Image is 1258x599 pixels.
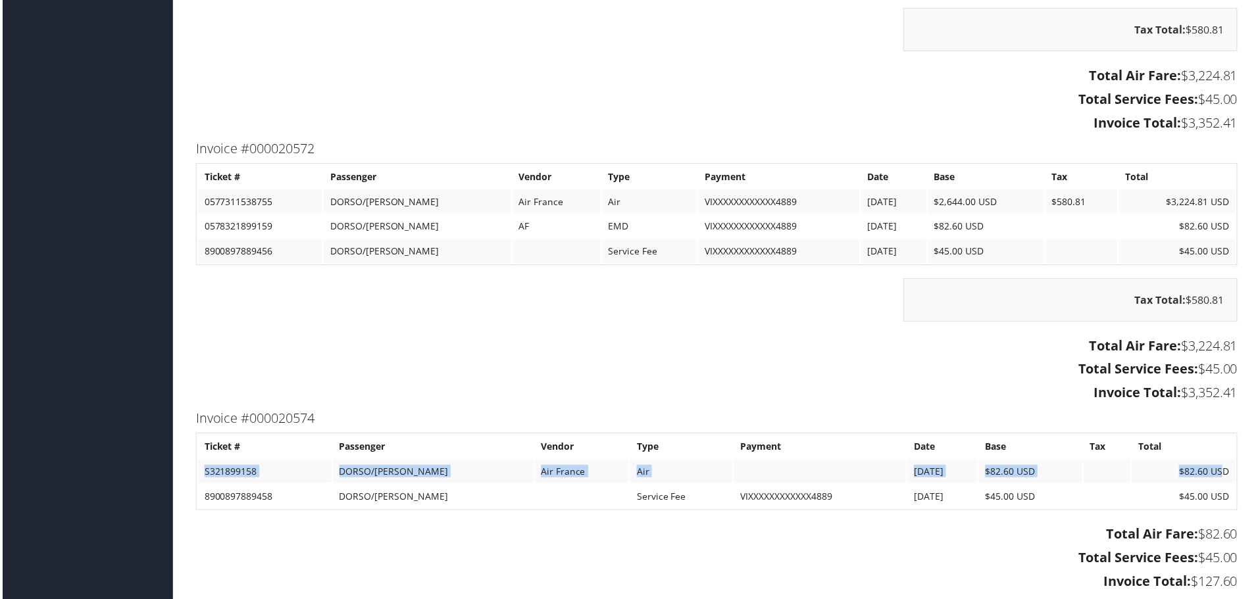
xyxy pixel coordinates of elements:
[1086,437,1133,460] th: Tax
[194,551,1240,569] h3: $45.00
[194,338,1240,356] h3: $3,224.81
[196,487,330,510] td: 8900897889458
[630,437,733,460] th: Type
[630,487,733,510] td: Service Fee
[862,241,928,264] td: [DATE]
[322,216,510,239] td: DORSO/[PERSON_NAME]
[909,462,979,485] td: [DATE]
[1092,338,1184,356] strong: Total Air Fare:
[929,241,1046,264] td: $45.00 USD
[909,437,979,460] th: Date
[929,166,1046,189] th: Base
[1080,91,1201,108] strong: Total Service Fees:
[194,575,1240,593] h3: $127.60
[862,166,928,189] th: Date
[1047,166,1120,189] th: Tax
[1134,462,1238,485] td: $82.60 USD
[602,241,698,264] td: Service Fee
[1121,216,1238,239] td: $82.60 USD
[194,385,1240,404] h3: $3,352.41
[194,67,1240,85] h3: $3,224.81
[322,191,510,214] td: DORSO/[PERSON_NAME]
[194,114,1240,133] h3: $3,352.41
[196,437,330,460] th: Ticket #
[322,241,510,264] td: DORSO/[PERSON_NAME]
[909,487,979,510] td: [DATE]
[699,241,860,264] td: VIXXXXXXXXXXXX4889
[734,437,907,460] th: Payment
[1109,527,1201,545] strong: Total Air Fare:
[332,437,533,460] th: Passenger
[1096,385,1184,403] strong: Invoice Total:
[194,411,1240,429] h3: Invoice #000020574
[332,462,533,485] td: DORSO/[PERSON_NAME]
[980,487,1084,510] td: $45.00 USD
[194,362,1240,380] h3: $45.00
[1080,551,1201,569] strong: Total Service Fees:
[512,216,601,239] td: AF
[905,279,1240,323] div: $580.81
[1096,114,1184,132] strong: Invoice Total:
[534,462,630,485] td: Air France
[980,437,1084,460] th: Base
[630,462,733,485] td: Air
[196,191,321,214] td: 0577311538755
[602,166,698,189] th: Type
[512,191,601,214] td: Air France
[1106,575,1194,592] strong: Invoice Total:
[196,216,321,239] td: 0578321899159
[929,216,1046,239] td: $82.60 USD
[322,166,510,189] th: Passenger
[512,166,601,189] th: Vendor
[1137,294,1188,308] strong: Tax Total:
[699,216,860,239] td: VIXXXXXXXXXXXX4889
[196,462,330,485] td: S321899158
[905,8,1240,51] div: $580.81
[699,191,860,214] td: VIXXXXXXXXXXXX4889
[1092,67,1184,85] strong: Total Air Fare:
[1121,166,1238,189] th: Total
[194,91,1240,109] h3: $45.00
[980,462,1084,485] td: $82.60 USD
[862,216,928,239] td: [DATE]
[194,140,1240,158] h3: Invoice #000020572
[699,166,860,189] th: Payment
[534,437,630,460] th: Vendor
[862,191,928,214] td: [DATE]
[332,487,533,510] td: DORSO/[PERSON_NAME]
[1134,487,1238,510] td: $45.00 USD
[1047,191,1120,214] td: $580.81
[1137,22,1188,37] strong: Tax Total:
[1134,437,1238,460] th: Total
[196,241,321,264] td: 8900897889456
[929,191,1046,214] td: $2,644.00 USD
[734,487,907,510] td: VIXXXXXXXXXXXX4889
[194,527,1240,546] h3: $82.60
[602,216,698,239] td: EMD
[602,191,698,214] td: Air
[1121,191,1238,214] td: $3,224.81 USD
[1121,241,1238,264] td: $45.00 USD
[196,166,321,189] th: Ticket #
[1080,362,1201,379] strong: Total Service Fees:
